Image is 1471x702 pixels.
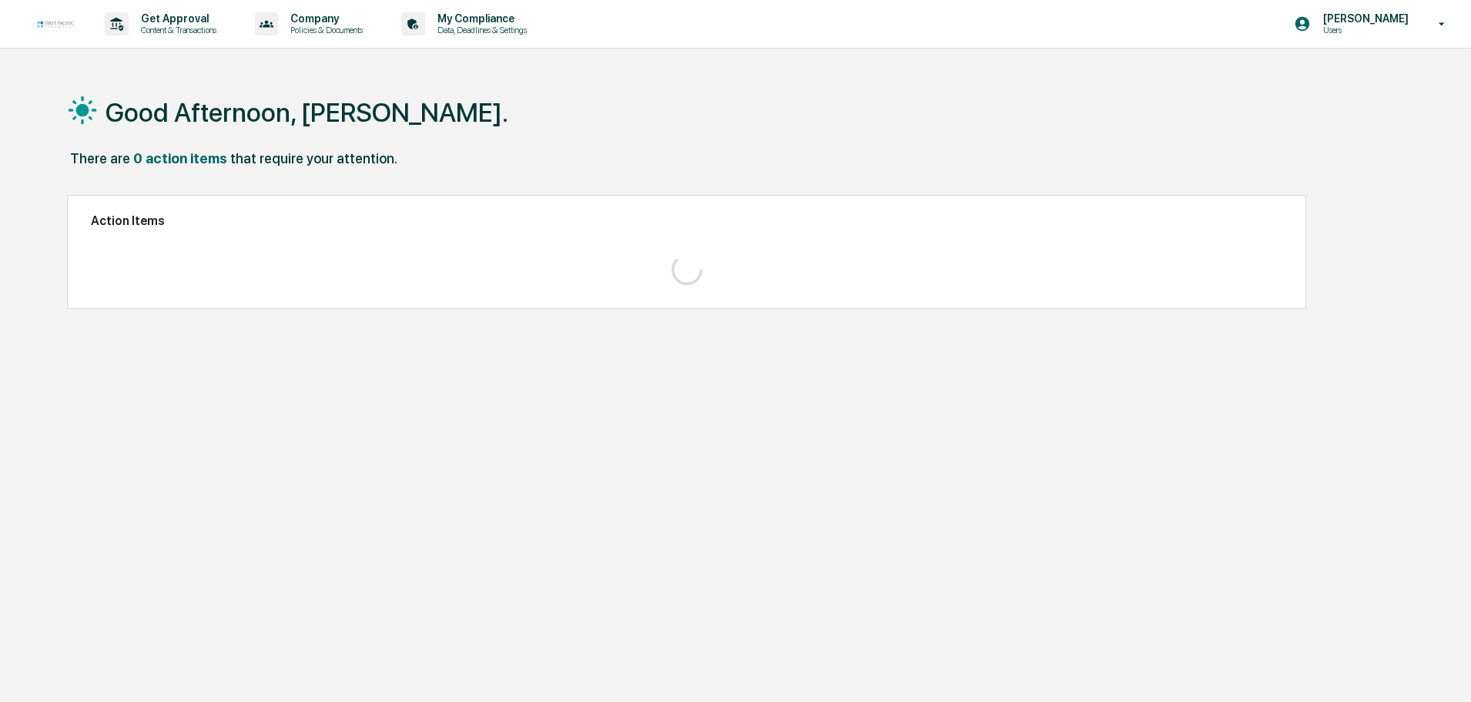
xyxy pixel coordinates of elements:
[91,213,1282,228] h2: Action Items
[278,25,370,35] p: Policies & Documents
[106,97,508,128] h1: Good Afternoon, [PERSON_NAME].
[129,25,224,35] p: Content & Transactions
[37,20,74,27] img: logo
[133,150,227,166] div: 0 action items
[129,12,224,25] p: Get Approval
[278,12,370,25] p: Company
[70,150,130,166] div: There are
[230,150,397,166] div: that require your attention.
[425,25,534,35] p: Data, Deadlines & Settings
[1311,25,1416,35] p: Users
[1311,12,1416,25] p: [PERSON_NAME]
[425,12,534,25] p: My Compliance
